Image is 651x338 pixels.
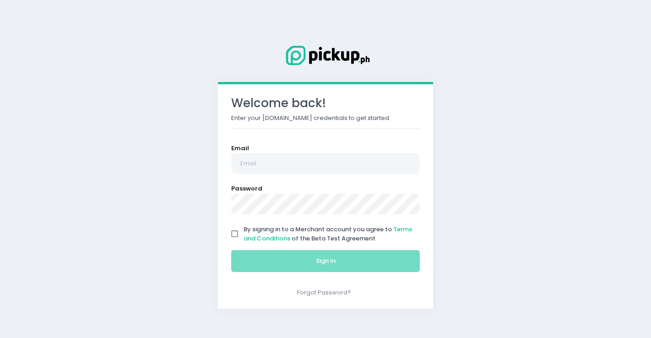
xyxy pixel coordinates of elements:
span: By signing in to a Merchant account you agree to of the Beta Test Agreement [244,225,412,243]
label: Password [231,184,262,193]
input: Email [231,153,420,174]
img: Logo [280,44,371,67]
p: Enter your [DOMAIN_NAME] credentials to get started. [231,114,420,123]
label: Email [231,144,249,153]
h3: Welcome back! [231,96,420,110]
a: Forgot Password? [297,288,351,297]
span: Sign In [316,256,336,265]
a: Terms and Conditions [244,225,412,243]
button: Sign In [231,250,420,272]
